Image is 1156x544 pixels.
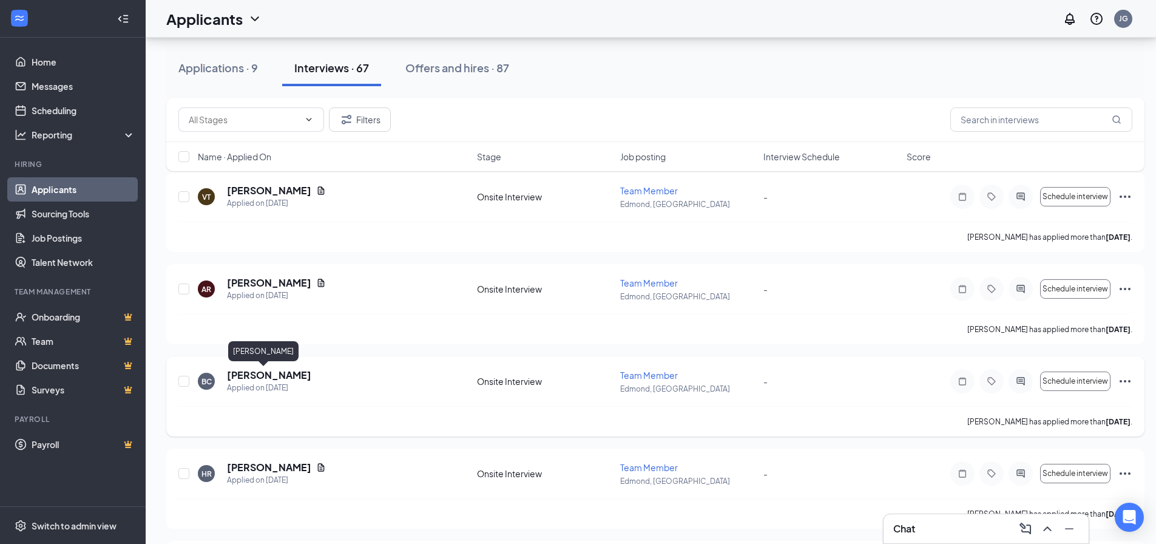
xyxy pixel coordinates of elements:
[1060,519,1079,539] button: Minimize
[1043,285,1108,293] span: Schedule interview
[227,474,326,486] div: Applied on [DATE]
[294,60,369,75] div: Interviews · 67
[32,520,117,532] div: Switch to admin view
[955,284,970,294] svg: Note
[1013,376,1028,386] svg: ActiveChat
[1040,279,1110,299] button: Schedule interview
[1040,372,1110,391] button: Schedule interview
[32,329,135,353] a: TeamCrown
[227,197,326,209] div: Applied on [DATE]
[227,184,311,197] h5: [PERSON_NAME]
[477,191,613,203] div: Onsite Interview
[1118,189,1132,204] svg: Ellipses
[1040,522,1055,536] svg: ChevronUp
[1118,282,1132,296] svg: Ellipses
[763,284,768,294] span: -
[248,12,262,26] svg: ChevronDown
[227,290,326,302] div: Applied on [DATE]
[893,522,915,535] h3: Chat
[405,60,509,75] div: Offers and hires · 87
[32,432,135,457] a: PayrollCrown
[1106,417,1131,426] b: [DATE]
[1013,192,1028,202] svg: ActiveChat
[950,107,1132,132] input: Search in interviews
[15,287,133,297] div: Team Management
[1043,377,1108,386] span: Schedule interview
[620,384,756,394] p: Edmond, [GEOGRAPHIC_DATA]
[1013,469,1028,478] svg: ActiveChat
[967,509,1132,519] p: [PERSON_NAME] has applied more than .
[227,369,311,382] h5: [PERSON_NAME]
[763,468,768,479] span: -
[620,151,666,163] span: Job posting
[620,476,756,486] p: Edmond, [GEOGRAPHIC_DATA]
[32,74,135,98] a: Messages
[166,8,243,29] h1: Applicants
[32,250,135,274] a: Talent Network
[32,378,135,402] a: SurveysCrown
[907,151,931,163] span: Score
[32,305,135,329] a: OnboardingCrown
[620,199,756,209] p: Edmond, [GEOGRAPHIC_DATA]
[227,276,311,290] h5: [PERSON_NAME]
[178,60,258,75] div: Applications · 9
[15,414,133,424] div: Payroll
[1038,519,1057,539] button: ChevronUp
[955,192,970,202] svg: Note
[955,469,970,478] svg: Note
[1013,284,1028,294] svg: ActiveChat
[316,278,326,288] svg: Document
[1089,12,1104,26] svg: QuestionInfo
[620,291,756,302] p: Edmond, [GEOGRAPHIC_DATA]
[1106,233,1131,242] b: [DATE]
[117,13,129,25] svg: Collapse
[1043,469,1108,478] span: Schedule interview
[201,469,212,479] div: HR
[477,467,613,480] div: Onsite Interview
[1106,325,1131,334] b: [DATE]
[1040,187,1110,206] button: Schedule interview
[32,50,135,74] a: Home
[984,469,999,478] svg: Tag
[228,341,299,361] div: [PERSON_NAME]
[304,115,314,124] svg: ChevronDown
[15,159,133,169] div: Hiring
[198,151,271,163] span: Name · Applied On
[984,284,999,294] svg: Tag
[339,112,354,127] svg: Filter
[967,416,1132,427] p: [PERSON_NAME] has applied more than .
[15,129,27,141] svg: Analysis
[1063,12,1077,26] svg: Notifications
[201,284,211,294] div: AR
[316,186,326,195] svg: Document
[984,192,999,202] svg: Tag
[329,107,391,132] button: Filter Filters
[620,277,678,288] span: Team Member
[13,12,25,24] svg: WorkstreamLogo
[967,324,1132,335] p: [PERSON_NAME] has applied more than .
[955,376,970,386] svg: Note
[1018,522,1033,536] svg: ComposeMessage
[227,382,311,394] div: Applied on [DATE]
[477,375,613,387] div: Onsite Interview
[32,177,135,202] a: Applicants
[189,113,299,126] input: All Stages
[202,192,211,202] div: VT
[1040,464,1110,483] button: Schedule interview
[620,185,678,196] span: Team Member
[1118,374,1132,389] svg: Ellipses
[1118,466,1132,481] svg: Ellipses
[984,376,999,386] svg: Tag
[620,370,678,381] span: Team Member
[1115,503,1144,532] div: Open Intercom Messenger
[1062,522,1077,536] svg: Minimize
[15,520,27,532] svg: Settings
[32,202,135,226] a: Sourcing Tools
[1112,115,1121,124] svg: MagnifyingGlass
[477,283,613,295] div: Onsite Interview
[967,232,1132,242] p: [PERSON_NAME] has applied more than .
[763,151,840,163] span: Interview Schedule
[201,376,212,387] div: BC
[32,226,135,250] a: Job Postings
[763,376,768,387] span: -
